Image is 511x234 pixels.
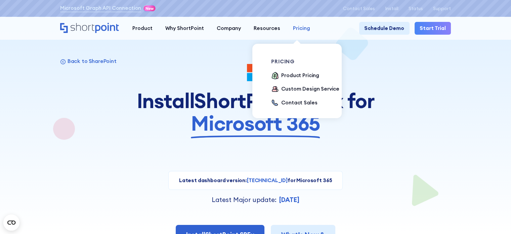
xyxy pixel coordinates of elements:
[68,58,117,65] p: Back to SharePoint
[409,6,423,11] a: Status
[477,202,511,234] iframe: Chat Widget
[60,58,117,65] a: Back to SharePoint
[126,22,159,35] a: Product
[217,25,241,32] div: Company
[247,22,287,35] a: Resources
[210,22,247,35] a: Company
[271,72,319,80] a: Product Pricing
[132,25,153,32] div: Product
[279,196,299,204] strong: [DATE]
[281,85,339,93] div: Custom Design Service
[60,4,141,12] a: Microsoft Graph API Connection
[281,99,317,107] div: Contact Sales
[385,6,398,11] a: Install
[287,22,316,35] a: Pricing
[288,177,332,183] strong: for Microsoft 365
[271,59,343,64] div: pricing
[359,22,409,35] a: Schedule Demo
[343,6,375,11] a: Contact Sales
[271,99,317,107] a: Contact Sales
[281,72,319,79] div: Product Pricing
[247,177,288,183] strong: [TECHNICAL_ID]
[137,90,194,112] span: Install
[212,195,276,205] p: Latest Major update:
[60,23,120,34] a: Home
[191,112,320,135] span: Microsoft 365
[433,6,451,11] a: Support
[3,214,19,231] button: Open CMP widget
[271,85,339,94] a: Custom Design Service
[415,22,451,35] a: Start Trial
[293,25,310,32] div: Pricing
[128,90,383,135] h1: ShortPoint SPFx for
[254,25,280,32] div: Resources
[159,22,210,35] a: Why ShortPoint
[179,177,247,183] strong: Latest dashboard version:
[165,25,204,32] div: Why ShortPoint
